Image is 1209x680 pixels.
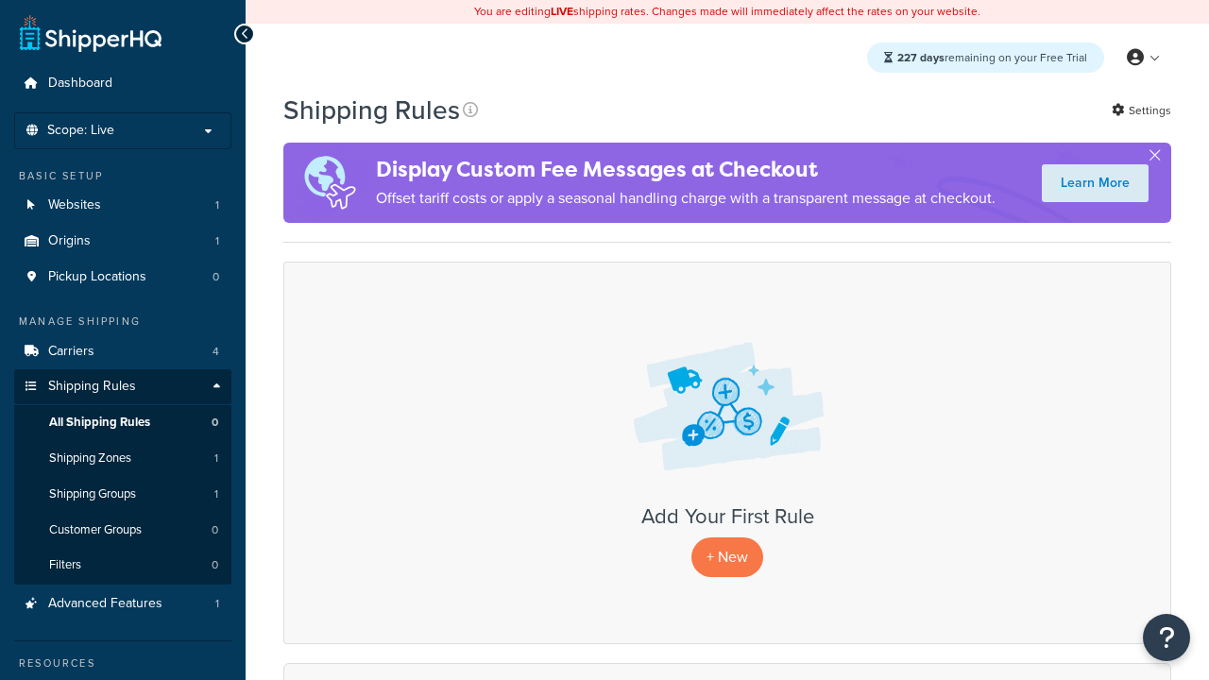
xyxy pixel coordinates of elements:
[212,522,218,538] span: 0
[14,513,231,548] a: Customer Groups 0
[49,486,136,502] span: Shipping Groups
[14,477,231,512] li: Shipping Groups
[1042,164,1149,202] a: Learn More
[14,513,231,548] li: Customer Groups
[1112,97,1171,124] a: Settings
[14,168,231,184] div: Basic Setup
[215,233,219,249] span: 1
[49,415,150,431] span: All Shipping Rules
[14,260,231,295] li: Pickup Locations
[691,537,763,576] p: + New
[48,269,146,285] span: Pickup Locations
[48,233,91,249] span: Origins
[215,596,219,612] span: 1
[14,655,231,671] div: Resources
[48,344,94,360] span: Carriers
[14,548,231,583] a: Filters 0
[48,379,136,395] span: Shipping Rules
[49,522,142,538] span: Customer Groups
[48,197,101,213] span: Websites
[212,415,218,431] span: 0
[14,369,231,585] li: Shipping Rules
[14,224,231,259] a: Origins 1
[213,269,219,285] span: 0
[14,477,231,512] a: Shipping Groups 1
[49,557,81,573] span: Filters
[14,314,231,330] div: Manage Shipping
[14,405,231,440] a: All Shipping Rules 0
[213,344,219,360] span: 4
[49,450,131,467] span: Shipping Zones
[14,188,231,223] li: Websites
[283,92,460,128] h1: Shipping Rules
[14,224,231,259] li: Origins
[14,260,231,295] a: Pickup Locations 0
[14,586,231,621] a: Advanced Features 1
[867,42,1104,73] div: remaining on your Free Trial
[214,486,218,502] span: 1
[14,334,231,369] li: Carriers
[897,49,945,66] strong: 227 days
[303,505,1151,528] h3: Add Your First Rule
[14,188,231,223] a: Websites 1
[47,123,114,139] span: Scope: Live
[14,405,231,440] li: All Shipping Rules
[376,185,996,212] p: Offset tariff costs or apply a seasonal handling charge with a transparent message at checkout.
[215,197,219,213] span: 1
[551,3,573,20] b: LIVE
[14,66,231,101] a: Dashboard
[20,14,162,52] a: ShipperHQ Home
[14,441,231,476] a: Shipping Zones 1
[1143,614,1190,661] button: Open Resource Center
[14,441,231,476] li: Shipping Zones
[214,450,218,467] span: 1
[14,548,231,583] li: Filters
[14,586,231,621] li: Advanced Features
[283,143,376,223] img: duties-banner-06bc72dcb5fe05cb3f9472aba00be2ae8eb53ab6f0d8bb03d382ba314ac3c341.png
[14,369,231,404] a: Shipping Rules
[212,557,218,573] span: 0
[48,76,112,92] span: Dashboard
[48,596,162,612] span: Advanced Features
[376,154,996,185] h4: Display Custom Fee Messages at Checkout
[14,334,231,369] a: Carriers 4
